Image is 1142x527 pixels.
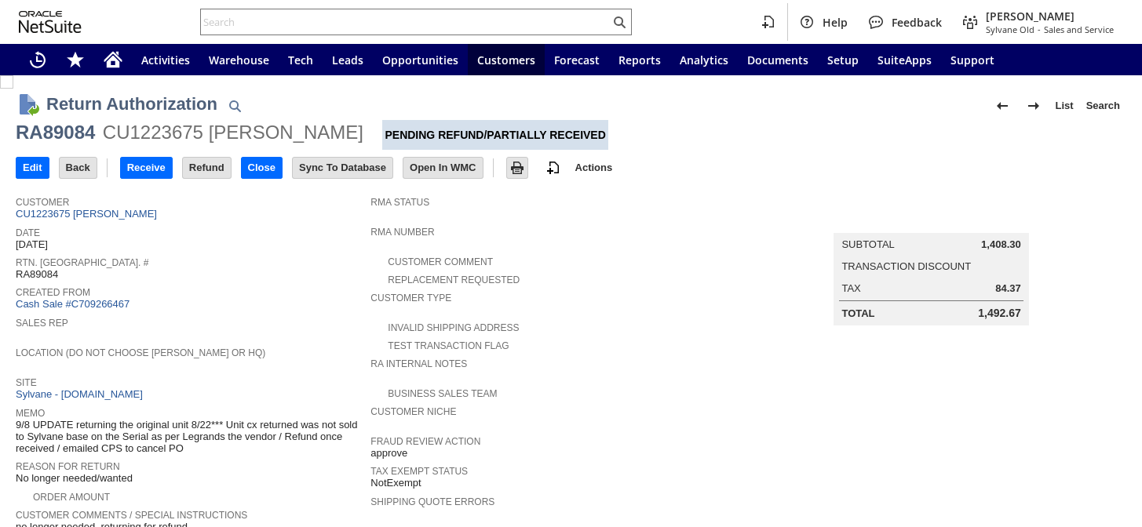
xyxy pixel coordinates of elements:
a: Rtn. [GEOGRAPHIC_DATA]. # [16,257,148,268]
span: 1,492.67 [978,307,1021,320]
input: Print [507,158,527,178]
a: Recent Records [19,44,57,75]
span: Reports [618,53,661,67]
span: Analytics [680,53,728,67]
span: Setup [827,53,859,67]
a: Actions [569,162,619,173]
input: Back [60,158,97,178]
a: Setup [818,44,868,75]
a: RMA Status [370,197,429,208]
svg: Recent Records [28,50,47,69]
span: RA89084 [16,268,58,281]
span: approve [370,447,407,460]
a: Customer Niche [370,406,456,417]
input: Receive [121,158,172,178]
a: Customer [16,197,69,208]
img: Quick Find [225,96,244,115]
span: Leads [332,53,363,67]
img: Print [508,158,527,177]
a: Home [94,44,132,75]
input: Sync To Database [293,158,392,178]
div: Shortcuts [57,44,94,75]
span: Tech [288,53,313,67]
svg: Home [104,50,122,69]
input: Edit [16,158,49,178]
span: 9/8 UPDATE returning the original unit 8/22*** Unit cx returned was not sold to Sylvane base on t... [16,419,363,455]
a: Business Sales Team [388,388,497,399]
a: Test Transaction Flag [388,340,509,351]
span: NotExempt [370,477,421,489]
span: Activities [141,53,190,67]
span: [DATE] [16,238,48,251]
a: Customers [468,44,545,75]
svg: Search [610,13,629,31]
input: Close [242,158,282,178]
a: Activities [132,44,199,75]
span: - [1038,24,1041,35]
a: Leads [323,44,373,75]
a: Tech [279,44,323,75]
caption: Summary [834,208,1028,233]
a: List [1049,93,1080,118]
a: Invalid Shipping Address [388,322,519,333]
img: Next [1024,96,1043,115]
a: RA Internal Notes [370,358,467,369]
a: Cash Sale #C709266467 [16,298,130,310]
a: Tax Exempt Status [370,466,468,477]
span: Support [950,53,994,67]
div: CU1223675 [PERSON_NAME] [103,120,363,145]
svg: Shortcuts [66,50,85,69]
a: Reason For Return [16,461,120,472]
span: Opportunities [382,53,458,67]
a: Location (Do Not Choose [PERSON_NAME] or HQ) [16,347,265,358]
a: Fraud Review Action [370,436,480,447]
a: Customer Comment [388,256,493,267]
a: Documents [738,44,818,75]
span: Documents [747,53,808,67]
span: SuiteApps [877,53,932,67]
a: Site [16,377,37,388]
a: Opportunities [373,44,468,75]
img: Previous [993,96,1012,115]
span: Feedback [892,15,942,30]
span: Forecast [554,53,600,67]
a: Tax [841,282,860,294]
a: Replacement Requested [388,274,520,285]
a: Analytics [670,44,738,75]
a: Sales Rep [16,318,68,329]
a: Created From [16,287,90,298]
span: Customers [477,53,535,67]
span: Help [823,15,848,30]
a: Memo [16,408,45,419]
a: Customer Type [370,293,451,303]
a: Shipping Quote Errors [370,496,494,507]
div: RA89084 [16,120,95,145]
a: Customer Comments / Special Instructions [16,510,247,521]
a: Total [841,307,874,319]
a: Date [16,227,40,238]
a: Support [941,44,1004,75]
input: Search [201,13,610,31]
span: No longer needed/wanted [16,472,133,485]
svg: logo [19,11,82,33]
span: Sylvane Old [986,24,1034,35]
input: Refund [183,158,231,178]
span: [PERSON_NAME] [986,9,1114,24]
span: Warehouse [209,53,269,67]
div: Pending Refund/Partially Received [382,120,607,150]
img: add-record.svg [544,158,563,177]
a: Reports [609,44,670,75]
a: Search [1080,93,1126,118]
a: Subtotal [841,238,894,250]
span: Sales and Service [1044,24,1114,35]
span: 1,408.30 [981,238,1021,251]
a: Order Amount [33,492,110,503]
a: SuiteApps [868,44,941,75]
span: 84.37 [995,282,1021,295]
a: CU1223675 [PERSON_NAME] [16,208,161,220]
a: Sylvane - [DOMAIN_NAME] [16,388,147,400]
a: Transaction Discount [841,260,971,272]
a: RMA Number [370,227,434,238]
input: Open In WMC [403,158,483,178]
h1: Return Authorization [46,91,217,117]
